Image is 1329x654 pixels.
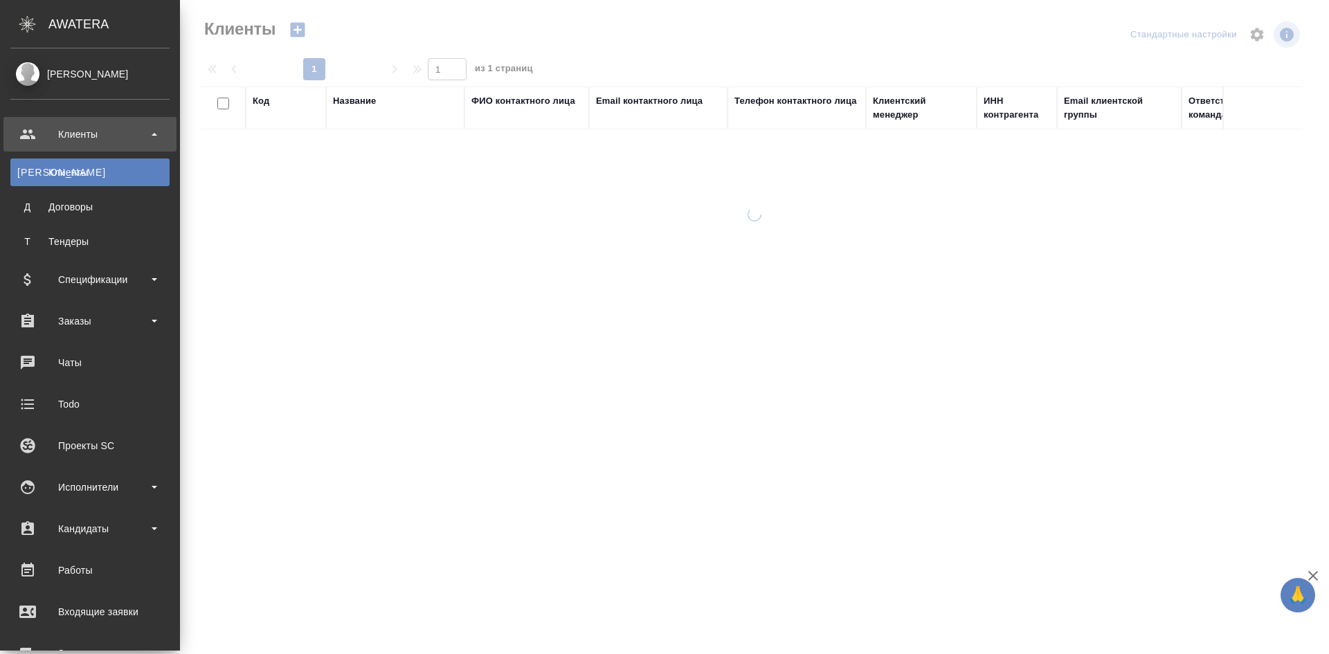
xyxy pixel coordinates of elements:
a: Работы [3,553,177,588]
div: Тендеры [17,235,163,248]
div: Код [253,94,269,108]
div: Телефон контактного лица [734,94,857,108]
span: 🙏 [1286,581,1310,610]
a: Проекты SC [3,428,177,463]
div: ИНН контрагента [984,94,1050,122]
button: 🙏 [1281,578,1315,612]
div: Заказы [10,311,170,331]
div: Клиентский менеджер [873,94,970,122]
div: [PERSON_NAME] [10,66,170,82]
a: ДДоговоры [10,193,170,221]
div: Email контактного лица [596,94,703,108]
a: ТТендеры [10,228,170,255]
a: Todo [3,387,177,421]
a: Входящие заявки [3,594,177,629]
div: Проекты SC [10,435,170,456]
div: ФИО контактного лица [471,94,575,108]
div: Договоры [17,200,163,214]
div: Работы [10,560,170,581]
div: Клиенты [10,124,170,145]
div: Клиенты [17,165,163,179]
a: Чаты [3,345,177,380]
div: Исполнители [10,477,170,498]
div: Todo [10,394,170,415]
div: Email клиентской группы [1064,94,1175,122]
div: Чаты [10,352,170,373]
a: [PERSON_NAME]Клиенты [10,158,170,186]
div: Название [333,94,376,108]
div: Кандидаты [10,518,170,539]
div: Ответственная команда [1188,94,1285,122]
div: AWATERA [48,10,180,38]
div: Спецификации [10,269,170,290]
div: Входящие заявки [10,601,170,622]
